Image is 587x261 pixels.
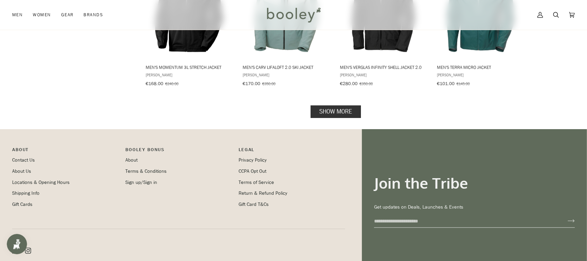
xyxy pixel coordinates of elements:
[374,215,557,228] input: your-email@example.com
[61,11,74,18] span: Gear
[33,11,51,18] span: Women
[243,80,260,87] span: €170.00
[457,81,470,87] span: €145.00
[165,81,178,87] span: €240.00
[145,107,527,116] div: Pagination
[340,72,427,78] span: [PERSON_NAME]
[125,157,138,163] a: About
[340,80,357,87] span: €280.00
[374,204,575,211] p: Get updates on Deals, Launches & Events
[12,157,35,163] a: Contact Us
[12,201,32,208] a: Gift Cards
[145,64,233,70] span: Men's Momentum 3L Stretch Jacket
[7,234,27,254] iframe: Button to open loyalty program pop-up
[311,105,361,118] a: Show more
[239,201,269,208] a: Gift Card T&Cs
[243,64,330,70] span: Men's Carv LifaLoft 2.0 Ski Jacket
[12,179,70,186] a: Locations & Opening Hours
[243,72,330,78] span: [PERSON_NAME]
[12,146,119,157] p: Pipeline_Footer Main
[239,157,267,163] a: Privacy Policy
[12,168,31,174] a: About Us
[125,179,157,186] a: Sign up/Sign in
[12,190,40,196] a: Shipping Info
[125,168,167,174] a: Terms & Conditions
[557,216,575,227] button: Join
[340,64,427,70] span: Men's Verglas Infinity Shell Jacket 2.0
[264,5,323,25] img: Booley
[239,168,266,174] a: CCPA Opt Out
[374,174,575,192] h3: Join the Tribe
[239,146,345,157] p: Pipeline_Footer Sub
[83,11,103,18] span: Brands
[437,64,524,70] span: Men's Terra Micro Jacket
[145,80,163,87] span: €168.00
[239,190,287,196] a: Return & Refund Policy
[145,72,233,78] span: [PERSON_NAME]
[125,146,232,157] p: Booley Bonus
[359,81,372,87] span: €350.00
[437,72,524,78] span: [PERSON_NAME]
[262,81,275,87] span: €350.00
[437,80,455,87] span: €101.00
[239,179,274,186] a: Terms of Service
[12,11,23,18] span: Men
